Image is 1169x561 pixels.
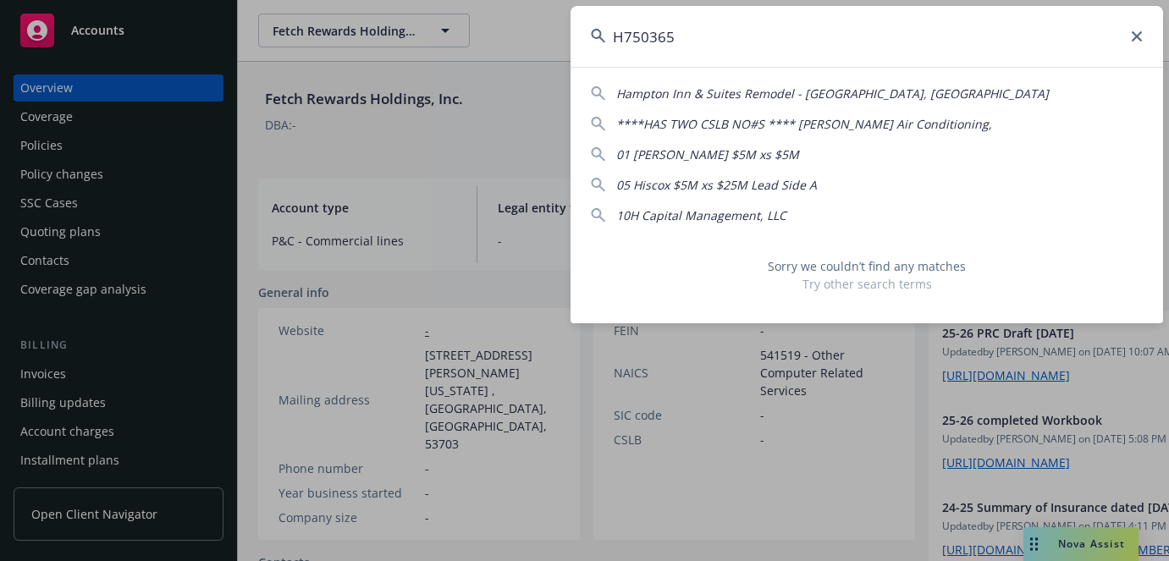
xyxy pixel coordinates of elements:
span: ****HAS TWO CSLB NO#S **** [PERSON_NAME] Air Conditioning, [616,116,992,132]
span: 10H Capital Management, LLC [616,207,786,223]
span: Try other search terms [591,275,1143,293]
span: 05 Hiscox $5M xs $25M Lead Side A [616,177,817,193]
span: 01 [PERSON_NAME] $5M xs $5M [616,146,799,162]
span: Sorry we couldn’t find any matches [591,257,1143,275]
input: Search... [571,6,1163,67]
span: Hampton Inn & Suites Remodel - [GEOGRAPHIC_DATA], [GEOGRAPHIC_DATA] [616,85,1049,102]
